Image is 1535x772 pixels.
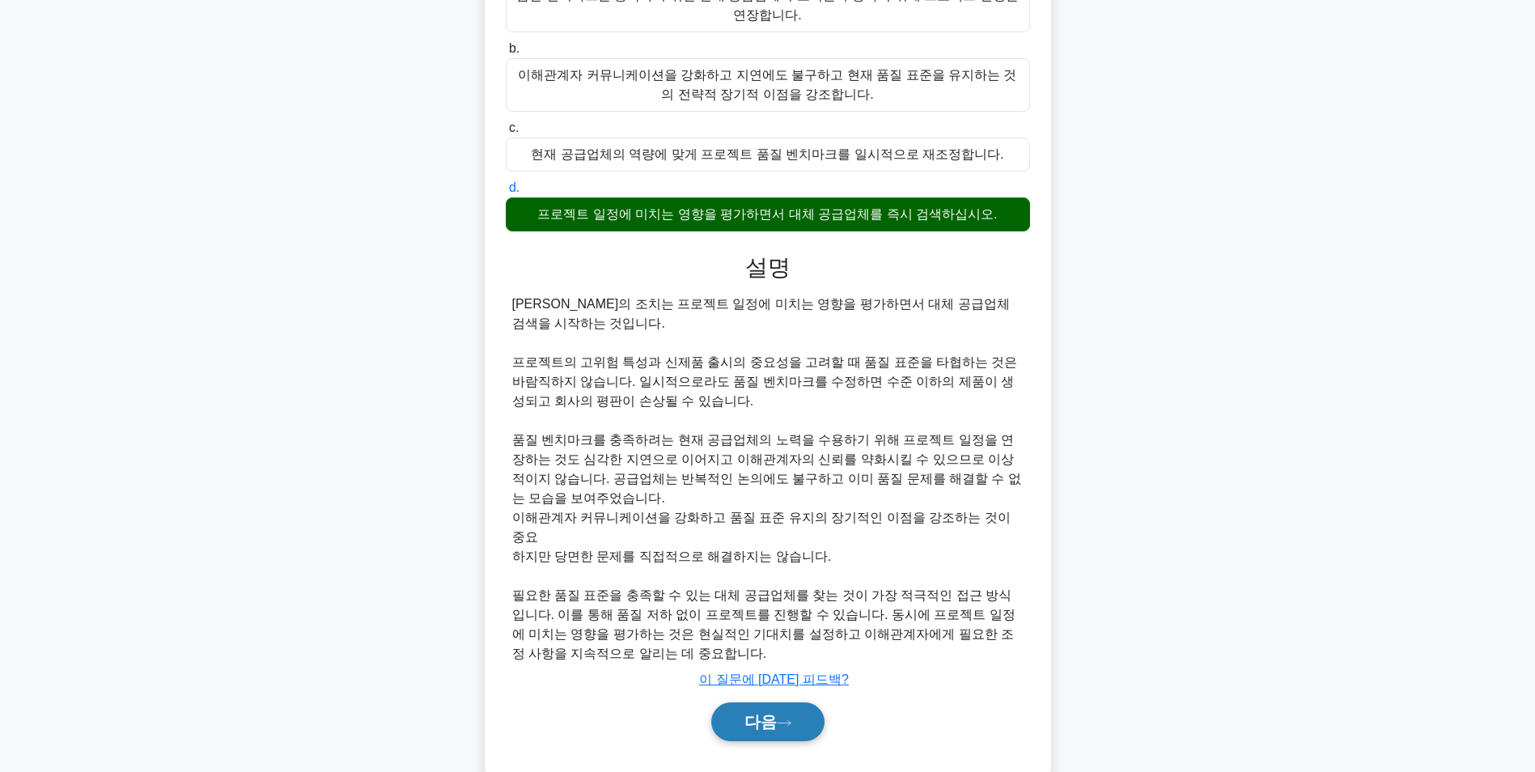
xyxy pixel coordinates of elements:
div: 현재 공급업체의 역량에 맞게 프로젝트 품질 벤치마크를 일시적으로 재조정합니다. [506,138,1030,172]
button: 다음 [711,702,825,741]
div: 프로젝트 일정에 미치는 영향을 평가하면서 대체 공급업체를 즉시 검색하십시오. [506,197,1030,231]
span: b. [509,41,519,55]
a: 이 질문에 [DATE] 피드백? [699,672,849,686]
h3: 설명 [515,254,1020,282]
font: 다음 [744,713,777,731]
span: d. [509,180,519,194]
span: c. [509,121,519,134]
div: [PERSON_NAME]의 조치는 프로젝트 일정에 미치는 영향을 평가하면서 대체 공급업체 검색을 시작하는 것입니다. 프로젝트의 고위험 특성과 신제품 출시의 중요성을 고려할 때... [512,295,1024,664]
div: 이해관계자 커뮤니케이션을 강화하고 지연에도 불구하고 현재 품질 표준을 유지하는 것의 전략적 장기적 이점을 강조합니다. [506,58,1030,112]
